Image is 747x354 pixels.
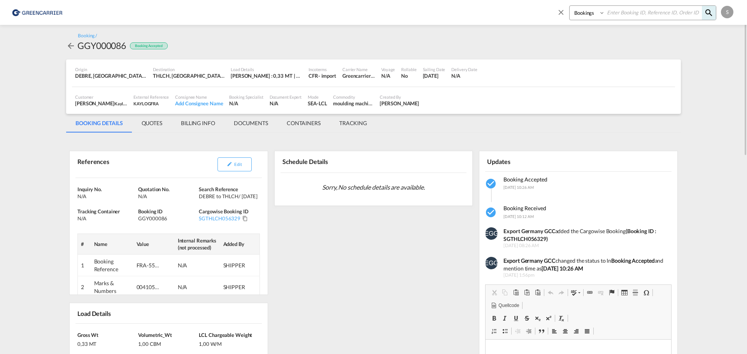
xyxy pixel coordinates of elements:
input: Enter Booking ID, Reference ID, Order ID [605,6,702,19]
div: FRA-55-2509-0013 [137,262,160,269]
div: No [401,72,416,79]
a: Aus Word einfügen [532,288,543,298]
body: WYSIWYG-Editor, editor2 [8,8,178,16]
div: Greencarrier Consolidators [342,72,375,79]
a: Wiederherstellen (Strg+Y) [556,288,567,298]
a: Horizontale Linie einfügen [630,288,641,298]
div: Origin [75,66,147,72]
td: 1 [78,255,91,276]
td: SHIPPER [220,255,260,276]
a: Zitatblock [536,326,547,336]
div: N/A [77,215,136,222]
a: Blocksatz [582,326,593,336]
td: 2 [78,276,91,298]
div: Destination [153,66,224,72]
md-tab-item: DOCUMENTS [224,114,277,133]
div: N/A [178,262,201,269]
div: added the Cargowise Booking [503,227,666,242]
div: 0,33 MT [77,338,136,347]
span: [DATE] 1:56pm [503,272,666,279]
a: Rechtsbündig [571,326,582,336]
div: THLCH, Laem Chabang, Thailand, South East Asia, Asia Pacific [153,72,224,79]
a: Ausschneiden (Strg+X) [489,288,500,298]
a: Nummerierte Liste einfügen/entfernen [489,326,500,336]
div: Load Details [231,66,302,72]
a: Einzug vergrößern [523,326,534,336]
div: Delivery Date [451,66,477,72]
span: Booking ID [138,208,163,214]
td: Marks & Numbers [91,276,133,298]
div: Updates [485,154,577,168]
a: Fett (Strg+B) [489,313,500,323]
div: Load Details [75,306,114,320]
div: icon-arrow-left [66,39,77,52]
a: Liste [500,326,510,336]
span: Kayla Logistics GmbH [114,100,155,106]
button: icon-pencilEdit [217,157,252,171]
div: N/A [77,193,136,200]
a: Hochgestellt [543,313,554,323]
md-icon: Click to Copy [242,216,248,221]
a: Einzug verkleinern [512,326,523,336]
div: 27 Aug 2025 [423,72,445,79]
md-tab-item: BILLING INFO [172,114,224,133]
div: Created By [380,94,419,100]
div: - import [318,72,336,79]
a: Zentriert [560,326,571,336]
md-tab-item: CONTAINERS [277,114,330,133]
span: [DATE] 08:26 AM [503,242,666,249]
div: changed the status to In and mention time as [503,257,666,272]
th: # [78,234,91,254]
span: icon-magnify [702,6,716,20]
span: Sorry, No schedule details are available. [319,180,428,195]
a: Als Klartext einfügen (Strg+Umschalt+V) [521,288,532,298]
md-icon: icon-magnify [704,8,714,17]
div: GGY000086 [77,39,126,52]
div: S [721,6,733,18]
th: Internal Remarks (not processed) [175,234,220,254]
a: Rückgängig (Strg+Z) [545,288,556,298]
div: Mode [308,94,327,100]
div: N/A [178,283,201,291]
md-icon: icon-pencil [227,161,232,167]
div: SEA-LCL [308,100,327,107]
div: DEBRE, Bremen, Germany, Western Europe, Europe [75,72,147,79]
span: LCL Chargeable Weight [199,332,252,338]
span: [DATE] 10:26 AM [503,185,534,190]
div: CFR [309,72,318,79]
div: References [75,154,167,174]
div: N/A [451,72,477,79]
span: Volumetric_Wt [138,332,172,338]
a: Unterstrichen (Strg+U) [510,313,521,323]
md-tab-item: TRACKING [330,114,376,133]
md-tab-item: QUOTES [132,114,172,133]
div: Document Expert [270,94,302,100]
md-pagination-wrapper: Use the left and right arrow keys to navigate between tabs [66,114,376,133]
div: [PERSON_NAME] : 0,33 MT | Volumetric Wt : 1,00 CBM | Chargeable Wt : 1,00 W/M [231,72,302,79]
div: External Reference [133,94,169,100]
span: icon-close [557,5,569,24]
div: GGY000086 [138,215,197,222]
a: Sonderzeichen einfügen [641,288,652,298]
div: Customer [75,94,127,100]
div: Sailing Date [423,66,445,72]
div: moulding machine [333,100,373,107]
a: Einfügen (Strg+V) [510,288,521,298]
div: N/A [229,100,263,107]
img: Hp5owzAAAAAElFTkSuQmCC [485,227,498,240]
a: Kursiv (Strg+I) [500,313,510,323]
span: KAYLOGFRA [133,101,159,106]
md-icon: icon-arrow-left [66,41,75,51]
td: SHIPPER [220,276,260,298]
div: N/A [381,72,395,79]
td: Booking Reference [91,255,133,276]
span: Cargowise Booking ID [199,208,248,214]
md-icon: icon-checkbox-marked-circle [485,178,498,190]
div: Booking / [78,33,97,39]
div: 1,00 CBM [138,338,197,347]
a: Link entfernen [595,288,606,298]
th: Value [133,234,175,254]
div: Carrier Name [342,66,375,72]
div: 0041052379/0088252248 [137,283,160,291]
